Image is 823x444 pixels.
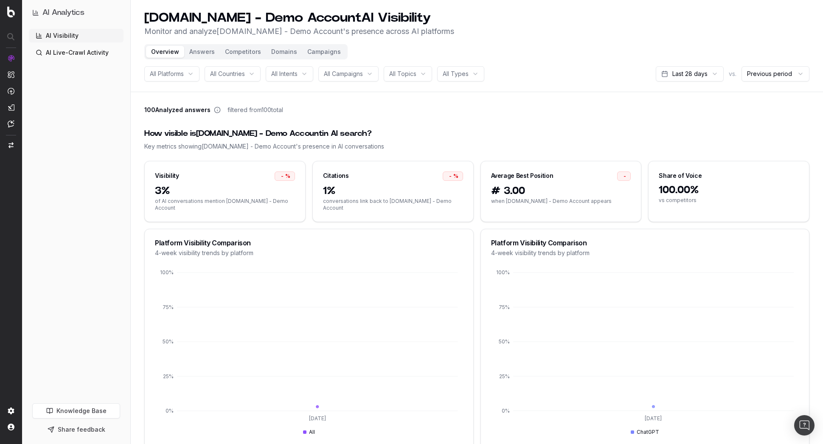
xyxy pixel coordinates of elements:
[499,373,509,379] tspan: 25%
[659,197,799,204] span: vs competitors
[7,6,15,17] img: Botify logo
[29,29,124,42] a: AI Visibility
[155,249,463,257] div: 4-week visibility trends by platform
[32,422,120,437] button: Share feedback
[8,120,14,127] img: Assist
[491,198,631,205] span: when [DOMAIN_NAME] - Demo Account appears
[498,338,509,345] tspan: 50%
[144,142,809,151] div: Key metrics showing [DOMAIN_NAME] - Demo Account 's presence in AI conversations
[8,104,14,111] img: Studio
[491,171,553,180] div: Average Best Position
[8,407,14,414] img: Setting
[32,403,120,419] a: Knowledge Base
[166,407,174,414] tspan: 0%
[309,415,326,422] tspan: [DATE]
[453,173,458,180] span: %
[155,184,295,198] span: 3%
[323,184,463,198] span: 1%
[443,171,463,181] div: -
[659,183,799,197] span: 100.00%
[144,10,454,25] h1: [DOMAIN_NAME] - Demo Account AI Visibility
[228,106,283,114] span: filtered from 100 total
[324,70,363,78] span: All Campaigns
[8,55,14,62] img: Analytics
[220,46,266,58] button: Competitors
[150,70,184,78] span: All Platforms
[155,171,179,180] div: Visibility
[498,304,509,310] tspan: 75%
[389,70,416,78] span: All Topics
[302,46,346,58] button: Campaigns
[29,46,124,59] a: AI Live-Crawl Activity
[144,106,211,114] span: 100 Analyzed answers
[303,429,315,436] div: All
[42,7,84,19] h1: AI Analytics
[8,87,14,95] img: Activation
[729,70,736,78] span: vs.
[163,338,174,345] tspan: 50%
[266,46,302,58] button: Domains
[501,407,509,414] tspan: 0%
[491,184,631,198] span: # 3.00
[631,429,659,436] div: ChatGPT
[285,173,290,180] span: %
[8,424,14,430] img: My account
[144,25,454,37] p: Monitor and analyze [DOMAIN_NAME] - Demo Account 's presence across AI platforms
[184,46,220,58] button: Answers
[271,70,298,78] span: All Intents
[155,239,463,246] div: Platform Visibility Comparison
[275,171,295,181] div: -
[144,128,809,140] div: How visible is [DOMAIN_NAME] - Demo Account in AI search?
[794,415,815,436] div: Open Intercom Messenger
[491,239,799,246] div: Platform Visibility Comparison
[163,304,174,310] tspan: 75%
[146,46,184,58] button: Overview
[659,171,702,180] div: Share of Voice
[645,415,662,422] tspan: [DATE]
[32,7,120,19] button: AI Analytics
[155,198,295,211] span: of AI conversations mention [DOMAIN_NAME] - Demo Account
[160,269,174,275] tspan: 100%
[323,198,463,211] span: conversations link back to [DOMAIN_NAME] - Demo Account
[491,249,799,257] div: 4-week visibility trends by platform
[8,71,14,78] img: Intelligence
[163,373,174,379] tspan: 25%
[210,70,245,78] span: All Countries
[496,269,509,275] tspan: 100%
[323,171,349,180] div: Citations
[8,142,14,148] img: Switch project
[617,171,631,181] div: -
